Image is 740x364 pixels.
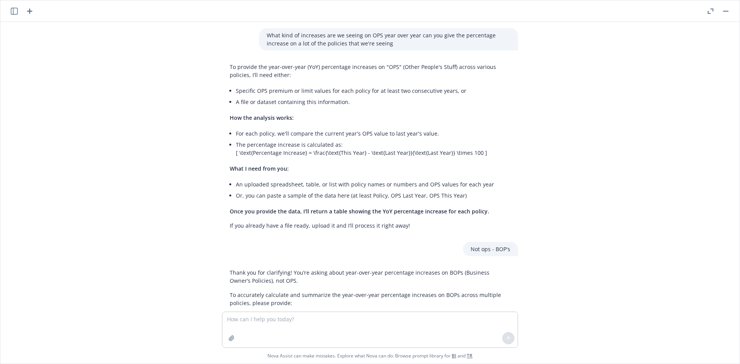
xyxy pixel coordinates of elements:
p: To accurately calculate and summarize the year-over-year percentage increases on BOPs across mult... [230,291,510,307]
span: Nova Assist can make mistakes. Explore what Nova can do: Browse prompt library for and [3,348,737,364]
p: Thank you for clarifying! You’re asking about year-over-year percentage increases on BOPs (Busine... [230,268,510,285]
span: How the analysis works: [230,114,294,121]
p: What kind of increases are we seeing on OPS year over year can you give the percentage increase o... [267,31,510,47]
p: If you already have a file ready, upload it and I’ll process it right away! [230,221,510,230]
li: An uploaded spreadsheet, table, or list with policy names or numbers and OPS values for each year [236,179,510,190]
li: Specific OPS premium or limit values for each policy for at least two consecutive years, or [236,85,510,96]
li: A file or dataset containing this information. [236,96,510,107]
a: TR [467,352,473,359]
li: For each policy, we'll compare the current year's OPS value to last year's value. [236,128,510,139]
li: Or, you can paste a sample of the data here (at least Policy, OPS Last Year, OPS This Year) [236,190,510,201]
span: What I need from you: [230,165,289,172]
span: Once you provide the data, I'll return a table showing the YoY percentage increase for each policy. [230,208,489,215]
li: The percentage increase is calculated as: [ \text{Percentage Increase} = \frac{\text{This Year} -... [236,139,510,158]
p: Not ops - BOP's [471,245,510,253]
a: BI [452,352,456,359]
p: To provide the year-over-year (YoY) percentage increases on "OPS" (Other People's Stuff) across v... [230,63,510,79]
